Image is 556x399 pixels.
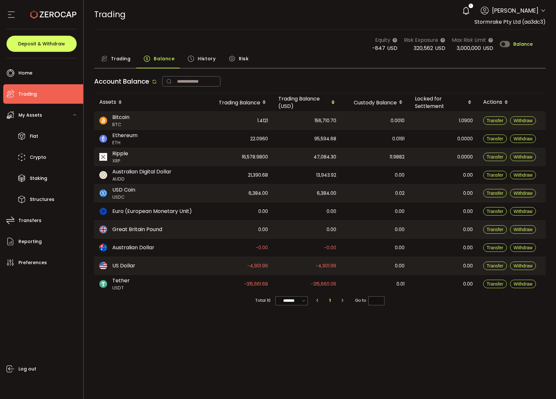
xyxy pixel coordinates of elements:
span: Withdraw [514,191,532,196]
span: Balance [154,52,174,65]
button: Withdraw [510,280,536,288]
span: 0.0010 [391,117,405,124]
span: Withdraw [514,263,532,268]
img: usdc_portfolio.svg [99,189,107,197]
iframe: Chat Widget [479,329,556,399]
span: Withdraw [514,118,532,123]
span: Trading [18,89,37,99]
span: Account Balance [94,77,149,86]
li: 1 [324,296,336,305]
button: Withdraw [510,225,536,234]
span: Australian Digital Dollar [112,168,172,176]
span: 0.00 [395,244,405,252]
div: Actions [478,97,546,108]
span: 0.00 [463,208,473,215]
span: 0.00 [395,208,405,215]
span: Transfer [487,154,504,159]
span: 320,562 [414,44,433,52]
span: Staking [30,174,47,183]
img: zuPXiwguUFiBOIQyqLOiXsnnNitlx7q4LCwEbLHADjIpTka+Lip0HH8D0VTrd02z+wEAAAAASUVORK5CYII= [99,171,107,179]
span: 0.00 [395,262,405,270]
button: Transfer [483,153,507,161]
span: Transfers [18,216,41,225]
span: USD Coin [112,186,135,194]
span: 0.0000 [457,153,473,161]
span: USDC [112,194,135,201]
span: Withdraw [514,281,532,287]
span: Total 10 [255,296,271,305]
button: Withdraw [510,243,536,252]
span: -4,901.96 [247,262,268,270]
div: Assets [94,97,205,108]
span: Risk Exposure [404,36,438,44]
span: 0.01 [396,280,405,288]
span: Withdraw [514,172,532,178]
img: aud_portfolio.svg [99,244,107,252]
span: -315,660.06 [311,280,336,288]
img: usd_portfolio.svg [99,262,107,270]
div: Custody Balance [341,97,410,108]
span: 11.9882 [390,153,405,161]
span: 0.00 [327,226,336,233]
span: Ripple [112,150,128,158]
span: Stormrake Pty Ltd (aa3dc3) [474,18,546,26]
span: 1.0900 [459,117,473,124]
button: Transfer [483,280,507,288]
span: 0.00 [258,208,268,215]
div: Trading Balance [205,97,273,108]
span: 0.00 [463,226,473,233]
span: XRP [112,158,128,164]
span: Withdraw [514,209,532,214]
img: btc_portfolio.svg [99,117,107,124]
span: 156,710.70 [315,117,336,124]
span: Euro (European Monetary Unit) [112,207,192,215]
span: Trading [111,52,131,65]
img: gbp_portfolio.svg [99,226,107,233]
span: Max Risk Limit [452,36,486,44]
button: Transfer [483,243,507,252]
span: 0.00 [463,280,473,288]
img: usdt_portfolio.svg [99,280,107,288]
span: 0.00 [463,244,473,252]
button: Withdraw [510,153,536,161]
span: Balance [513,42,533,46]
span: Home [18,68,32,78]
button: Deposit & Withdraw [6,36,77,52]
span: Fiat [30,132,38,141]
span: 0.02 [395,190,405,197]
span: Tether [112,277,130,285]
span: Ethereum [112,132,138,139]
button: Withdraw [510,189,536,197]
button: Transfer [483,189,507,197]
span: 6,384.00 [249,190,268,197]
span: Deposit & Withdraw [18,41,65,46]
button: Withdraw [510,207,536,216]
span: Withdraw [514,227,532,232]
img: eur_portfolio.svg [99,207,107,215]
span: US Dollar [112,262,135,270]
span: History [198,52,216,65]
span: Transfer [487,281,504,287]
span: Withdraw [514,136,532,141]
span: USDT [112,285,130,291]
span: Transfer [487,136,504,141]
span: 13,943.92 [316,171,336,179]
span: USD [435,44,445,52]
span: Transfer [487,263,504,268]
span: Preferences [18,258,47,267]
span: My Assets [18,111,42,120]
span: Transfer [487,245,504,250]
span: 0.00 [395,171,405,179]
span: -847 [372,44,385,52]
button: Withdraw [510,135,536,143]
span: Withdraw [514,245,532,250]
span: BTC [112,121,129,128]
span: 0.00 [395,226,405,233]
span: Transfer [487,227,504,232]
span: USD [483,44,493,52]
button: Transfer [483,262,507,270]
span: 0.00 [463,171,473,179]
button: Transfer [483,225,507,234]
